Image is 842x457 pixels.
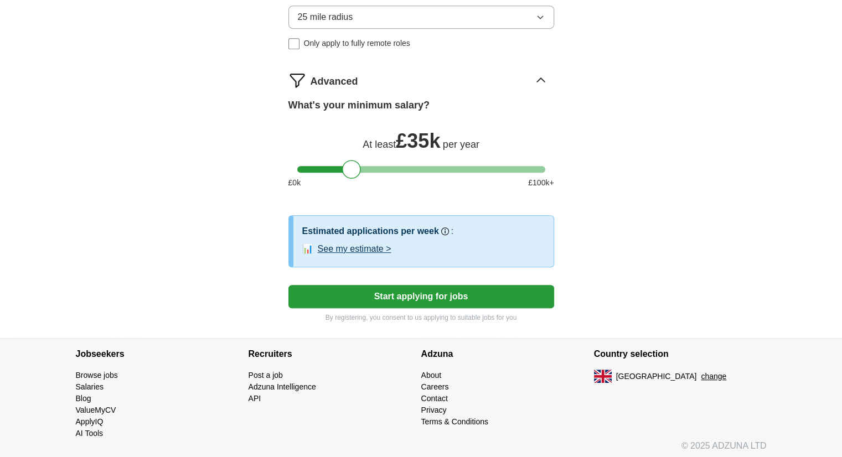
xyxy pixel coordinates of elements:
h4: Country selection [594,339,767,370]
button: 25 mile radius [288,6,554,29]
button: Start applying for jobs [288,285,554,308]
a: Contact [421,394,448,403]
a: AI Tools [76,429,104,438]
p: By registering, you consent to us applying to suitable jobs for you [288,313,554,323]
a: Blog [76,394,91,403]
span: £ 35k [396,129,440,152]
button: change [701,371,726,382]
button: See my estimate > [318,242,391,256]
a: API [249,394,261,403]
img: filter [288,71,306,89]
label: What's your minimum salary? [288,98,430,113]
span: per year [443,139,479,150]
span: At least [363,139,396,150]
span: £ 0 k [288,177,301,189]
span: £ 100 k+ [528,177,554,189]
a: Adzuna Intelligence [249,382,316,391]
a: ValueMyCV [76,406,116,414]
input: Only apply to fully remote roles [288,38,299,49]
a: Salaries [76,382,104,391]
a: Browse jobs [76,371,118,380]
a: About [421,371,442,380]
img: UK flag [594,370,612,383]
h3: : [451,225,453,238]
a: Terms & Conditions [421,417,488,426]
span: 📊 [302,242,313,256]
h3: Estimated applications per week [302,225,439,238]
a: Careers [421,382,449,391]
a: Post a job [249,371,283,380]
span: 25 mile radius [298,11,353,24]
a: ApplyIQ [76,417,104,426]
span: Only apply to fully remote roles [304,38,410,49]
span: [GEOGRAPHIC_DATA] [616,371,697,382]
a: Privacy [421,406,447,414]
span: Advanced [311,74,358,89]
